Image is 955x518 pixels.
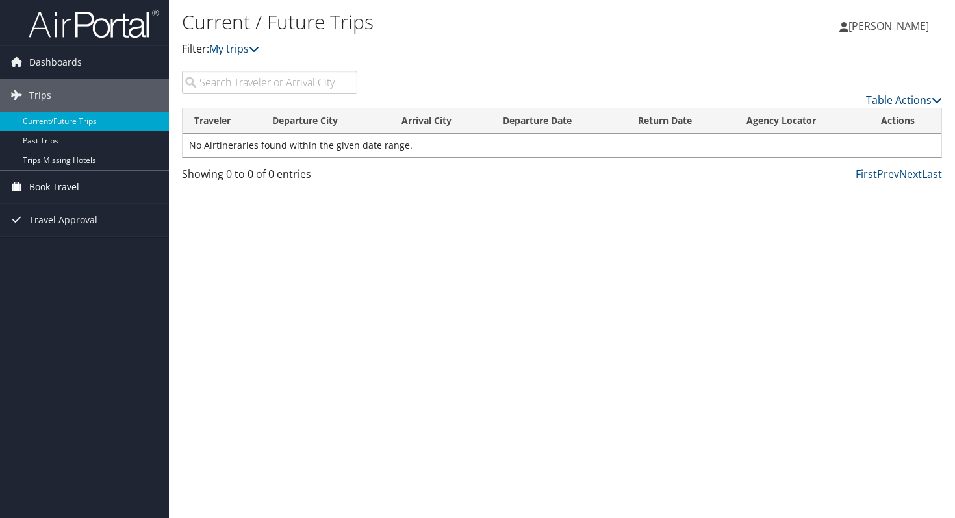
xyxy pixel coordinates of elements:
[182,41,689,58] p: Filter:
[183,108,261,134] th: Traveler: activate to sort column ascending
[29,171,79,203] span: Book Travel
[182,71,357,94] input: Search Traveler or Arrival City
[626,108,735,134] th: Return Date: activate to sort column ascending
[877,167,899,181] a: Prev
[209,42,259,56] a: My trips
[29,8,159,39] img: airportal-logo.png
[735,108,869,134] th: Agency Locator: activate to sort column ascending
[491,108,627,134] th: Departure Date: activate to sort column descending
[848,19,929,33] span: [PERSON_NAME]
[866,93,942,107] a: Table Actions
[869,108,941,134] th: Actions
[182,166,357,188] div: Showing 0 to 0 of 0 entries
[390,108,491,134] th: Arrival City: activate to sort column ascending
[856,167,877,181] a: First
[29,46,82,79] span: Dashboards
[29,79,51,112] span: Trips
[183,134,941,157] td: No Airtineraries found within the given date range.
[899,167,922,181] a: Next
[839,6,942,45] a: [PERSON_NAME]
[261,108,390,134] th: Departure City: activate to sort column ascending
[922,167,942,181] a: Last
[182,8,689,36] h1: Current / Future Trips
[29,204,97,236] span: Travel Approval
